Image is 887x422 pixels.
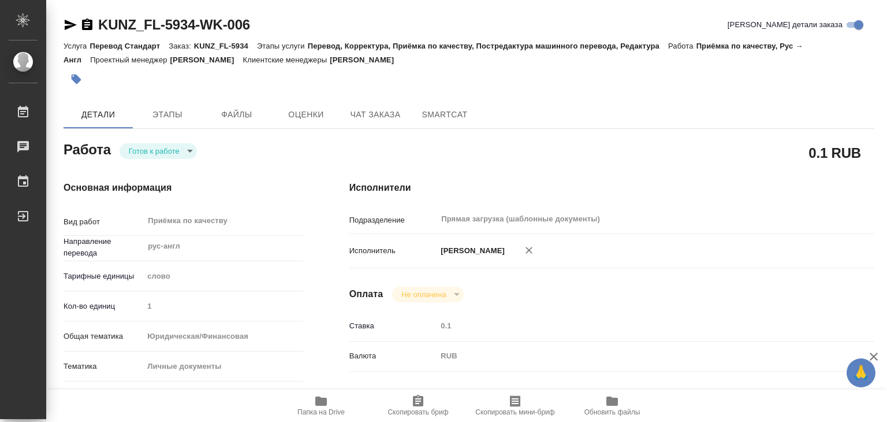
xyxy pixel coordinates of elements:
[143,357,303,376] div: Личные документы
[64,301,143,312] p: Кол-во единиц
[98,17,250,32] a: KUNZ_FL-5934-WK-006
[143,266,303,286] div: слово
[64,18,77,32] button: Скопировать ссылку для ЯМессенджера
[728,19,843,31] span: [PERSON_NAME] детали заказа
[297,408,345,416] span: Папка на Drive
[668,42,696,50] p: Работа
[349,214,437,226] p: Подразделение
[349,245,437,257] p: Исполнитель
[64,181,303,195] h4: Основная информация
[120,143,197,159] div: Готов к работе
[170,55,243,64] p: [PERSON_NAME]
[80,18,94,32] button: Скопировать ссылку
[417,108,472,122] span: SmartCat
[90,55,170,64] p: Проектный менеджер
[143,298,303,314] input: Пустое поле
[398,290,449,299] button: Не оплачена
[851,361,871,385] span: 🙏
[169,42,193,50] p: Заказ:
[467,390,564,422] button: Скопировать мини-бриф
[257,42,308,50] p: Этапы услуги
[125,146,183,156] button: Готов к работе
[330,55,402,64] p: [PERSON_NAME]
[209,108,264,122] span: Файлы
[475,408,554,416] span: Скопировать мини-бриф
[387,408,448,416] span: Скопировать бриф
[349,287,383,301] h4: Оплата
[140,108,195,122] span: Этапы
[143,327,303,346] div: Юридическая/Финансовая
[194,42,257,50] p: KUNZ_FL-5934
[273,390,370,422] button: Папка на Drive
[243,55,330,64] p: Клиентские менеджеры
[64,361,143,372] p: Тематика
[64,331,143,342] p: Общая тематика
[584,408,640,416] span: Обновить файлы
[437,245,505,257] p: [PERSON_NAME]
[370,390,467,422] button: Скопировать бриф
[70,108,126,122] span: Детали
[64,42,90,50] p: Услуга
[516,238,542,263] button: Удалить исполнителя
[349,181,874,195] h4: Исполнители
[808,143,861,162] h2: 0.1 RUB
[437,346,830,366] div: RUB
[349,320,437,332] p: Ставка
[90,42,169,50] p: Перевод Стандарт
[437,317,830,334] input: Пустое поле
[847,358,875,387] button: 🙏
[349,350,437,362] p: Валюта
[64,236,143,259] p: Направление перевода
[64,216,143,228] p: Вид работ
[564,390,661,422] button: Обновить файлы
[278,108,334,122] span: Оценки
[64,271,143,282] p: Тарифные единицы
[64,138,111,159] h2: Работа
[308,42,668,50] p: Перевод, Корректура, Приёмка по качеству, Постредактура машинного перевода, Редактура
[392,287,463,302] div: Готов к работе
[64,66,89,92] button: Добавить тэг
[348,108,403,122] span: Чат заказа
